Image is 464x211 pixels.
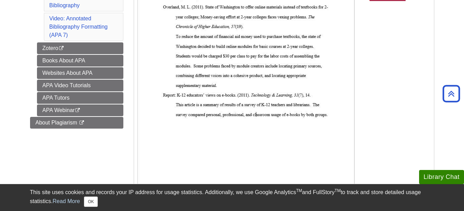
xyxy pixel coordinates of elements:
[30,188,434,207] div: This site uses cookies and records your IP address for usage statistics. Additionally, we use Goo...
[335,188,341,193] sup: TM
[37,55,123,67] a: Books About APA
[37,80,123,91] a: APA Video Tutorials
[30,117,123,129] a: About Plagiarism
[79,121,85,125] i: This link opens in a new window
[75,108,81,113] i: This link opens in a new window
[37,104,123,116] a: APA Webinar
[296,188,302,193] sup: TM
[37,92,123,104] a: APA Tutors
[53,198,80,204] a: Read More
[49,16,108,38] a: Video: Annotated Bibliography Formatting (APA 7)
[36,120,77,125] span: About Plagiarism
[37,42,123,54] a: Zotero
[37,67,123,79] a: Websites About APA
[58,46,64,51] i: This link opens in a new window
[440,89,462,98] a: Back to Top
[84,197,97,207] button: Close
[419,170,464,184] button: Library Chat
